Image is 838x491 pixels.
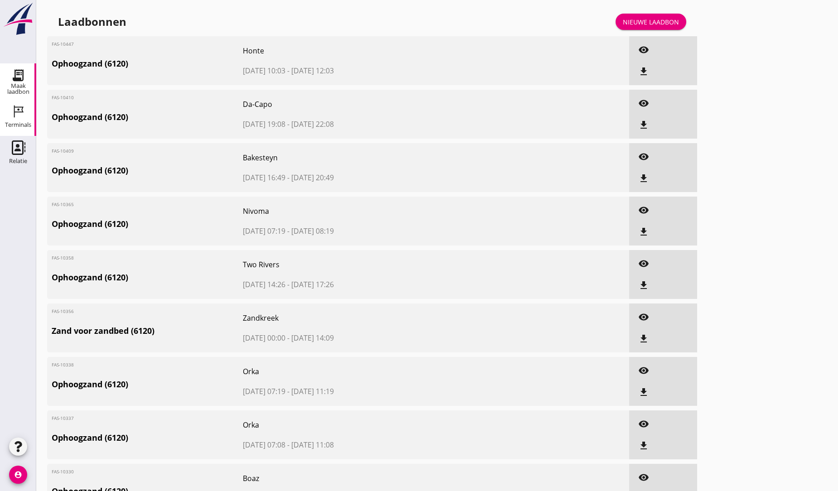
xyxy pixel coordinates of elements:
[243,119,482,130] span: [DATE] 19:08 - [DATE] 22:08
[638,258,649,269] i: visibility
[243,279,482,290] span: [DATE] 14:26 - [DATE] 17:26
[52,308,77,315] span: FAS-10356
[638,151,649,162] i: visibility
[638,419,649,429] i: visibility
[243,65,482,76] span: [DATE] 10:03 - [DATE] 12:03
[52,361,77,368] span: FAS-10338
[52,94,77,101] span: FAS-10410
[52,111,243,123] span: Ophoogzand (6120)
[9,466,27,484] i: account_circle
[243,366,482,377] span: Orka
[52,218,243,230] span: Ophoogzand (6120)
[243,259,482,270] span: Two Rivers
[52,58,243,70] span: Ophoogzand (6120)
[5,122,31,128] div: Terminals
[52,201,77,208] span: FAS-10365
[243,473,482,484] span: Boaz
[243,99,482,110] span: Da-Capo
[638,98,649,109] i: visibility
[243,313,482,323] span: Zandkreek
[52,325,243,337] span: Zand voor zandbed (6120)
[638,120,649,130] i: file_download
[638,280,649,291] i: file_download
[52,271,243,284] span: Ophoogzand (6120)
[52,255,77,261] span: FAS-10358
[638,66,649,77] i: file_download
[52,148,77,154] span: FAS-10409
[638,312,649,323] i: visibility
[243,206,482,217] span: Nivoma
[638,365,649,376] i: visibility
[638,226,649,237] i: file_download
[243,152,482,163] span: Bakesteyn
[638,387,649,398] i: file_download
[243,439,482,450] span: [DATE] 07:08 - [DATE] 11:08
[623,17,679,27] div: Nieuwe laadbon
[638,44,649,55] i: visibility
[243,419,482,430] span: Orka
[52,41,77,48] span: FAS-10447
[638,205,649,216] i: visibility
[52,432,243,444] span: Ophoogzand (6120)
[243,226,482,236] span: [DATE] 07:19 - [DATE] 08:19
[616,14,686,30] a: Nieuwe laadbon
[2,2,34,36] img: logo-small.a267ee39.svg
[243,386,482,397] span: [DATE] 07:19 - [DATE] 11:19
[243,45,482,56] span: Honte
[638,333,649,344] i: file_download
[638,440,649,451] i: file_download
[243,332,482,343] span: [DATE] 00:00 - [DATE] 14:09
[52,415,77,422] span: FAS-10337
[52,164,243,177] span: Ophoogzand (6120)
[52,378,243,390] span: Ophoogzand (6120)
[52,468,77,475] span: FAS-10330
[9,158,27,164] div: Relatie
[638,173,649,184] i: file_download
[58,14,126,29] div: Laadbonnen
[638,472,649,483] i: visibility
[243,172,482,183] span: [DATE] 16:49 - [DATE] 20:49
